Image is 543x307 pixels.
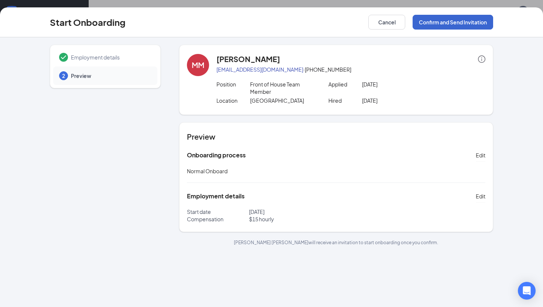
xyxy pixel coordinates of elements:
[216,81,250,88] p: Position
[476,151,485,159] span: Edit
[187,192,245,200] h5: Employment details
[216,66,303,73] a: [EMAIL_ADDRESS][DOMAIN_NAME]
[71,72,150,79] span: Preview
[216,54,280,64] h4: [PERSON_NAME]
[249,208,336,215] p: [DATE]
[518,282,536,300] div: Open Intercom Messenger
[362,81,429,88] p: [DATE]
[59,53,68,62] svg: Checkmark
[476,192,485,200] span: Edit
[187,215,249,223] p: Compensation
[368,15,405,30] button: Cancel
[362,97,429,104] p: [DATE]
[476,149,485,161] button: Edit
[216,97,250,104] p: Location
[250,81,317,95] p: Front of House Team Member
[187,132,485,142] h4: Preview
[250,97,317,104] p: [GEOGRAPHIC_DATA]
[413,15,493,30] button: Confirm and Send Invitation
[476,190,485,202] button: Edit
[328,81,362,88] p: Applied
[50,16,126,28] h3: Start Onboarding
[71,54,150,61] span: Employment details
[187,168,228,174] span: Normal Onboard
[62,72,65,79] span: 2
[216,66,485,73] p: · [PHONE_NUMBER]
[192,60,204,70] div: MM
[187,208,249,215] p: Start date
[249,215,336,223] p: $ 15 hourly
[478,55,485,63] span: info-circle
[187,151,246,159] h5: Onboarding process
[179,239,493,246] p: [PERSON_NAME] [PERSON_NAME] will receive an invitation to start onboarding once you confirm.
[328,97,362,104] p: Hired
